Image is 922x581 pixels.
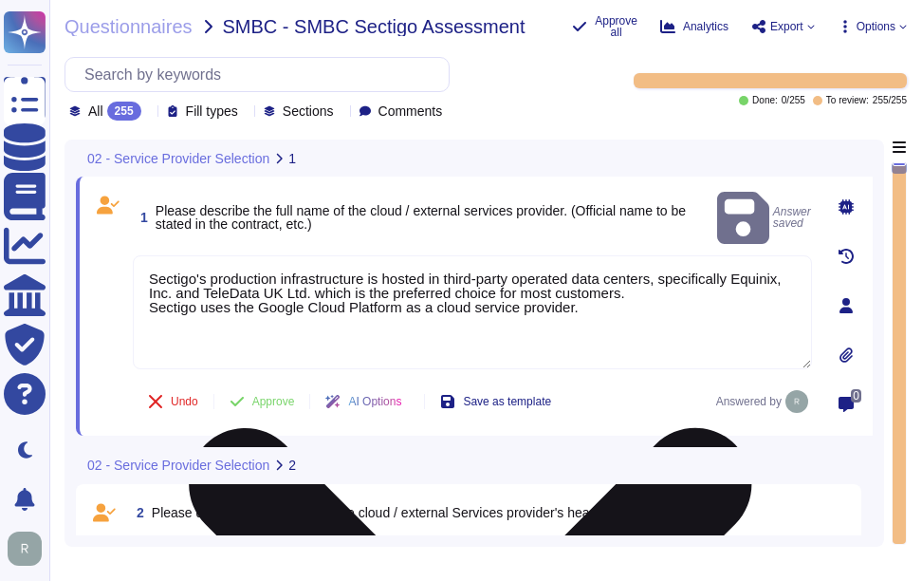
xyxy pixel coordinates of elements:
span: 0 [851,389,861,403]
input: Search by keywords [75,58,449,91]
span: Questionnaires [65,17,193,36]
span: 02 - Service Provider Selection [87,152,269,165]
span: Options [857,21,895,32]
span: Analytics [683,21,728,32]
img: user [785,390,808,413]
span: 02 - Service Provider Selection [87,459,269,472]
span: 255 / 255 [873,96,907,105]
span: SMBC - SMBC Sectigo Assessment [223,17,526,36]
span: Sections [283,104,334,118]
button: user [4,528,55,570]
span: 2 [288,459,296,472]
span: Answer saved [717,188,812,248]
span: Please describe the full name of the cloud / external services provider. (Official name to be sta... [156,203,686,232]
span: 0 / 255 [782,96,805,105]
button: Analytics [660,19,728,34]
span: Approve all [595,15,637,38]
span: To review: [826,96,869,105]
span: 1 [288,152,296,165]
span: 2 [129,506,144,519]
span: 1 [133,211,148,224]
span: Comments [378,104,443,118]
img: user [8,532,42,566]
textarea: Sectigo's production infrastructure is hosted in third-party operated data centers, specifically ... [133,255,812,369]
span: Export [770,21,803,32]
span: Fill types [186,104,238,118]
span: All [88,104,103,118]
span: Done: [752,96,778,105]
div: 255 [107,102,141,121]
button: Approve all [572,15,637,38]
